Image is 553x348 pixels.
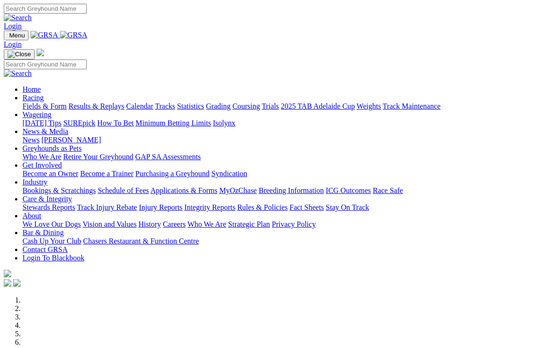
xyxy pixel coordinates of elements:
a: Bar & Dining [22,229,64,237]
a: Purchasing a Greyhound [135,170,209,178]
a: Careers [163,220,186,228]
a: Strategic Plan [228,220,270,228]
img: Close [7,51,31,58]
div: Industry [22,186,549,195]
a: Login To Blackbook [22,254,84,262]
div: Racing [22,102,549,111]
a: Coursing [232,102,260,110]
a: Injury Reports [139,203,182,211]
a: Rules & Policies [237,203,288,211]
img: facebook.svg [4,279,11,287]
a: Minimum Betting Limits [135,119,211,127]
a: Privacy Policy [272,220,316,228]
a: Home [22,85,41,93]
a: Race Safe [373,186,403,194]
a: Schedule of Fees [97,186,149,194]
div: Bar & Dining [22,237,549,245]
a: Wagering [22,111,52,118]
a: Who We Are [187,220,226,228]
a: Become an Owner [22,170,78,178]
a: Fields & Form [22,102,67,110]
a: Care & Integrity [22,195,72,203]
input: Search [4,4,87,14]
a: Contact GRSA [22,245,67,253]
a: Greyhounds as Pets [22,144,82,152]
input: Search [4,59,87,69]
a: Vision and Values [82,220,136,228]
a: Retire Your Greyhound [63,153,134,161]
a: MyOzChase [219,186,257,194]
a: Bookings & Scratchings [22,186,96,194]
a: [DATE] Tips [22,119,61,127]
a: Who We Are [22,153,61,161]
a: Syndication [211,170,247,178]
button: Toggle navigation [4,30,29,40]
img: twitter.svg [13,279,21,287]
a: History [138,220,161,228]
div: Wagering [22,119,549,127]
a: ICG Outcomes [326,186,371,194]
a: Cash Up Your Club [22,237,81,245]
div: Care & Integrity [22,203,549,212]
a: Stewards Reports [22,203,75,211]
div: News & Media [22,136,549,144]
a: Login [4,40,22,48]
a: Trials [262,102,279,110]
div: About [22,220,549,229]
a: Track Injury Rebate [77,203,137,211]
img: GRSA [60,31,88,39]
div: Greyhounds as Pets [22,153,549,161]
img: logo-grsa-white.png [37,49,44,56]
a: Chasers Restaurant & Function Centre [83,237,199,245]
a: News & Media [22,127,68,135]
a: News [22,136,39,144]
a: Racing [22,94,44,102]
img: Search [4,14,32,22]
a: 2025 TAB Adelaide Cup [281,102,355,110]
a: Weights [357,102,381,110]
a: Industry [22,178,47,186]
div: Get Involved [22,170,549,178]
a: Breeding Information [259,186,324,194]
a: SUREpick [63,119,95,127]
a: Applications & Forms [150,186,217,194]
img: GRSA [30,31,58,39]
a: Become a Trainer [80,170,134,178]
a: How To Bet [97,119,134,127]
a: Statistics [177,102,204,110]
a: We Love Our Dogs [22,220,81,228]
img: logo-grsa-white.png [4,270,11,277]
a: Grading [206,102,231,110]
a: Tracks [155,102,175,110]
a: Login [4,22,22,30]
a: GAP SA Assessments [135,153,201,161]
a: Calendar [126,102,153,110]
a: Results & Replays [68,102,124,110]
a: Fact Sheets [290,203,324,211]
a: About [22,212,41,220]
span: Menu [9,32,25,39]
a: Get Involved [22,161,62,169]
a: Integrity Reports [184,203,235,211]
a: [PERSON_NAME] [41,136,101,144]
a: Stay On Track [326,203,369,211]
img: Search [4,69,32,78]
a: Track Maintenance [383,102,441,110]
a: Isolynx [213,119,235,127]
button: Toggle navigation [4,49,35,59]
